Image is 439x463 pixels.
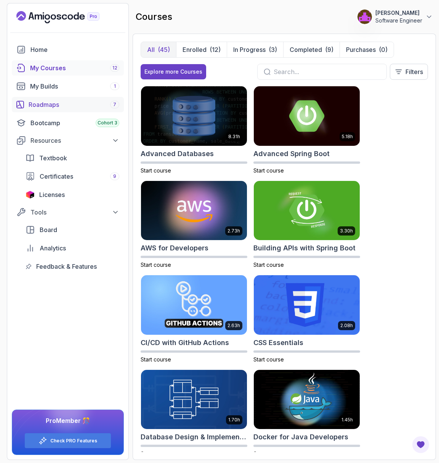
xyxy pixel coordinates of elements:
span: Start course [253,167,284,174]
button: Tools [12,205,124,219]
span: Analytics [40,244,66,253]
a: courses [12,60,124,76]
p: 2.73h [228,228,240,234]
span: Start course [141,167,171,174]
p: Software Engineer [375,17,422,24]
span: Start course [141,261,171,268]
span: Start course [253,356,284,363]
a: Landing page [16,11,117,23]
p: In Progress [233,45,266,54]
img: AWS for Developers card [141,181,247,240]
img: Advanced Spring Boot card [254,86,360,146]
h2: AWS for Developers [141,243,208,253]
div: Explore more Courses [144,68,202,76]
img: Docker for Java Developers card [254,370,360,429]
div: My Courses [30,63,119,73]
button: Completed(9) [283,42,340,57]
button: Enrolled(12) [176,42,227,57]
button: Open Feedback Button [412,436,430,454]
a: feedback [21,259,124,274]
div: Tools [30,208,119,217]
div: (45) [158,45,170,54]
a: home [12,42,124,57]
p: 2.63h [228,323,240,329]
div: (3) [269,45,277,54]
div: Resources [30,136,119,145]
div: (9) [325,45,333,54]
span: Cohort 3 [98,120,117,126]
div: (0) [379,45,388,54]
span: 9 [113,173,116,179]
span: Start course [141,356,171,363]
div: My Builds [30,82,119,91]
button: Explore more Courses [141,64,206,79]
span: Textbook [39,153,67,163]
a: roadmaps [12,97,124,112]
button: Filters [390,64,428,80]
img: Advanced Databases card [141,86,247,146]
h2: CSS Essentials [253,337,303,348]
a: bootcamp [12,115,124,131]
a: certificates [21,169,124,184]
a: builds [12,79,124,94]
span: 12 [112,65,117,71]
button: user profile image[PERSON_NAME]Software Engineer [357,9,433,24]
span: Start course [253,450,284,457]
div: (12) [210,45,221,54]
button: Check PRO Features [24,433,111,448]
h2: Docker for Java Developers [253,432,348,442]
p: 1.45h [341,417,353,423]
span: Feedback & Features [36,262,97,271]
div: Bootcamp [30,118,119,127]
h2: CI/CD with GitHub Actions [141,337,229,348]
p: 8.31h [228,134,240,140]
input: Search... [274,67,380,76]
span: Start course [253,261,284,268]
h2: Advanced Spring Boot [253,148,330,159]
button: Resources [12,134,124,147]
img: Database Design & Implementation card [141,370,247,429]
p: 3.30h [340,228,353,234]
a: analytics [21,240,124,256]
span: Start course [141,450,171,457]
p: 5.18h [342,134,353,140]
img: jetbrains icon [26,191,35,198]
span: Licenses [39,190,65,199]
span: Certificates [40,172,73,181]
h2: Advanced Databases [141,148,214,159]
div: Roadmaps [29,100,119,109]
button: In Progress(3) [227,42,283,57]
p: Completed [290,45,322,54]
img: Building APIs with Spring Boot card [254,181,360,240]
p: 2.08h [340,323,353,329]
p: 1.70h [228,417,240,423]
a: Check PRO Features [50,438,97,444]
h2: courses [136,11,172,23]
h2: Building APIs with Spring Boot [253,243,356,253]
p: [PERSON_NAME] [375,9,422,17]
p: Enrolled [183,45,207,54]
span: Board [40,225,57,234]
img: user profile image [357,10,372,24]
p: Purchases [346,45,376,54]
img: CSS Essentials card [254,275,360,335]
div: Home [30,45,119,54]
span: 1 [114,83,116,89]
p: All [147,45,155,54]
a: textbook [21,150,124,166]
button: All(45) [141,42,176,57]
a: board [21,222,124,237]
span: 7 [113,102,116,108]
button: Purchases(0) [340,42,394,57]
a: licenses [21,187,124,202]
img: CI/CD with GitHub Actions card [141,275,247,335]
h2: Database Design & Implementation [141,432,247,442]
p: Filters [405,67,423,76]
